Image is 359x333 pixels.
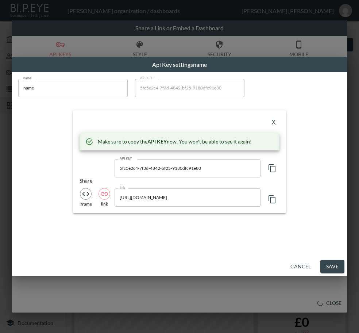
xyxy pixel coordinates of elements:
[12,57,347,72] h2: Api Key settings name
[99,188,110,200] button: link
[120,185,125,190] label: link
[147,138,167,145] b: API KEY
[120,156,132,161] label: API KEY
[23,76,32,80] label: name
[140,76,153,80] label: API KEY
[320,260,344,273] button: Save
[80,201,92,207] div: iframe
[80,177,110,188] div: Share
[101,201,108,207] div: link
[268,117,279,129] button: X
[287,260,314,273] button: Cancel
[80,188,92,200] button: iframe
[98,135,252,148] div: Make sure to copy the now. You won't be able to see it again!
